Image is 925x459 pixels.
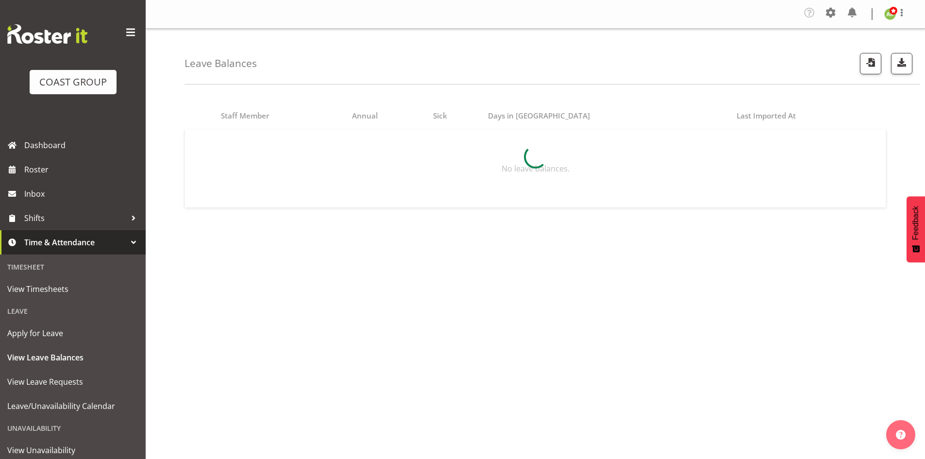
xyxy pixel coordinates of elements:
[2,277,143,301] a: View Timesheets
[7,282,138,296] span: View Timesheets
[185,58,257,69] h4: Leave Balances
[2,301,143,321] div: Leave
[39,75,107,89] div: COAST GROUP
[2,370,143,394] a: View Leave Requests
[907,196,925,262] button: Feedback - Show survey
[7,374,138,389] span: View Leave Requests
[2,257,143,277] div: Timesheet
[7,326,138,340] span: Apply for Leave
[24,162,141,177] span: Roster
[7,399,138,413] span: Leave/Unavailability Calendar
[7,24,87,44] img: Rosterit website logo
[7,443,138,458] span: View Unavailability
[2,345,143,370] a: View Leave Balances
[860,53,881,74] button: Import Leave Balances
[911,206,920,240] span: Feedback
[7,350,138,365] span: View Leave Balances
[2,321,143,345] a: Apply for Leave
[2,418,143,438] div: Unavailability
[24,187,141,201] span: Inbox
[891,53,912,74] button: Download Leave Balances
[24,211,126,225] span: Shifts
[896,430,906,440] img: help-xxl-2.png
[884,8,896,20] img: angela-kerrigan9606.jpg
[2,394,143,418] a: Leave/Unavailability Calendar
[24,138,141,153] span: Dashboard
[24,235,126,250] span: Time & Attendance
